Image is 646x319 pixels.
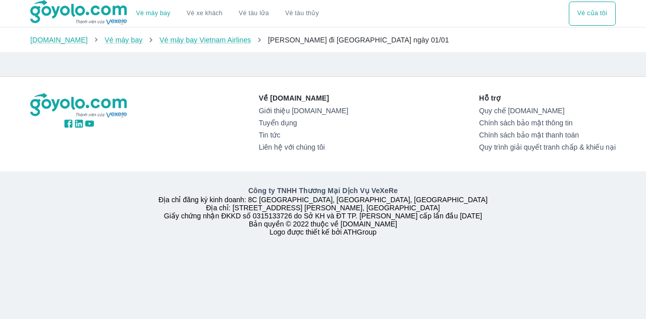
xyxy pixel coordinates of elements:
[479,93,616,103] p: Hỗ trợ
[187,10,223,17] a: Vé xe khách
[268,36,449,44] span: [PERSON_NAME] đi [GEOGRAPHIC_DATA] ngày 01/01
[231,2,277,26] a: Vé tàu lửa
[259,143,348,151] a: Liên hệ với chúng tôi
[159,36,251,44] a: Vé máy bay Vietnam Airlines
[259,93,348,103] p: Về [DOMAIN_NAME]
[30,35,616,45] nav: breadcrumb
[259,119,348,127] a: Tuyển dụng
[128,2,327,26] div: choose transportation mode
[479,119,616,127] a: Chính sách bảo mật thông tin
[277,2,327,26] button: Vé tàu thủy
[32,186,614,196] p: Công ty TNHH Thương Mại Dịch Vụ VeXeRe
[479,143,616,151] a: Quy trình giải quyết tranh chấp & khiếu nại
[569,2,616,26] button: Vé của tôi
[30,36,88,44] a: [DOMAIN_NAME]
[30,93,128,118] img: logo
[259,131,348,139] a: Tin tức
[259,107,348,115] a: Giới thiệu [DOMAIN_NAME]
[24,186,622,236] div: Địa chỉ đăng ký kinh doanh: 8C [GEOGRAPHIC_DATA], [GEOGRAPHIC_DATA], [GEOGRAPHIC_DATA] Địa chỉ: [...
[104,36,142,44] a: Vé máy bay
[479,107,616,115] a: Quy chế [DOMAIN_NAME]
[569,2,616,26] div: choose transportation mode
[479,131,616,139] a: Chính sách bảo mật thanh toán
[136,10,171,17] a: Vé máy bay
